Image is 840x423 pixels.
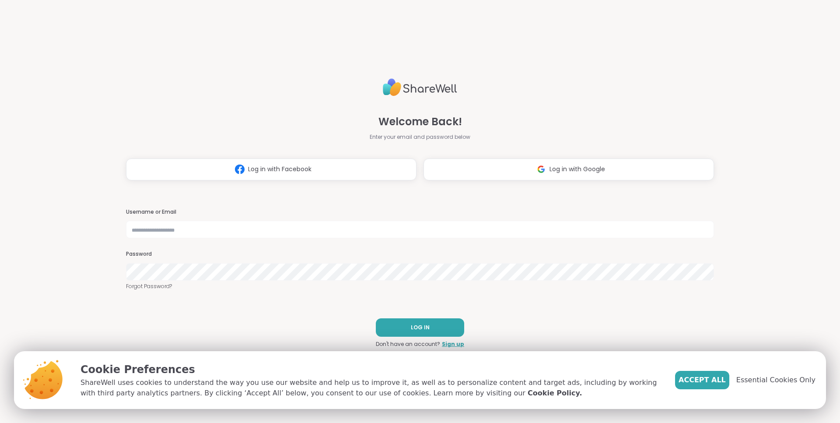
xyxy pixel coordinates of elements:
[376,318,464,337] button: LOG IN
[126,282,714,290] a: Forgot Password?
[80,362,661,377] p: Cookie Preferences
[378,114,462,130] span: Welcome Back!
[383,75,457,100] img: ShareWell Logo
[126,159,416,180] button: Log in with Facebook
[533,161,549,177] img: ShareWell Logomark
[370,133,470,141] span: Enter your email and password below
[376,340,440,348] span: Don't have an account?
[248,165,311,174] span: Log in with Facebook
[423,159,714,180] button: Log in with Google
[679,375,726,385] span: Accept All
[736,375,815,385] span: Essential Cookies Only
[442,340,464,348] a: Sign up
[528,388,582,398] a: Cookie Policy.
[80,377,661,398] p: ShareWell uses cookies to understand the way you use our website and help us to improve it, as we...
[126,250,714,258] h3: Password
[411,324,430,331] span: LOG IN
[126,208,714,216] h3: Username or Email
[231,161,248,177] img: ShareWell Logomark
[675,371,729,389] button: Accept All
[549,165,605,174] span: Log in with Google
